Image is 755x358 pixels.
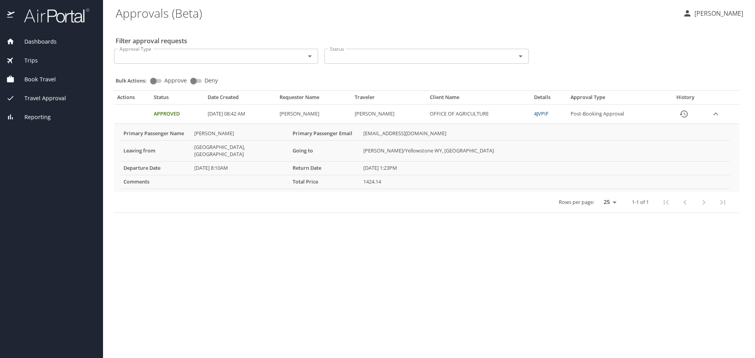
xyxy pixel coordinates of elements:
[116,77,153,84] p: Bulk Actions:
[151,105,204,124] td: Approved
[15,8,89,23] img: airportal-logo.png
[531,94,567,104] th: Details
[116,35,187,47] h2: Filter approval requests
[567,105,663,124] td: Post-Booking Approval
[15,113,51,121] span: Reporting
[692,9,743,18] p: [PERSON_NAME]
[276,94,352,104] th: Requester Name
[204,105,276,124] td: [DATE] 08:42 AM
[120,127,730,189] table: More info for approvals
[15,75,56,84] span: Book Travel
[515,51,526,62] button: Open
[597,196,619,208] select: rows per page
[360,161,730,175] td: [DATE] 1:23PM
[120,140,191,161] th: Leaving from
[674,105,693,123] button: History
[360,140,730,161] td: [PERSON_NAME]/Yellowstone WY, [GEOGRAPHIC_DATA]
[164,78,187,83] span: Approve
[114,94,151,104] th: Actions
[289,140,360,161] th: Going to
[15,37,57,46] span: Dashboards
[632,200,649,205] p: 1-1 of 1
[289,175,360,189] th: Total Price
[204,78,218,83] span: Deny
[15,94,66,103] span: Travel Approval
[352,94,427,104] th: Traveler
[120,161,191,175] th: Departure Date
[204,94,276,104] th: Date Created
[276,105,352,124] td: [PERSON_NAME]
[120,127,191,140] th: Primary Passenger Name
[559,200,594,205] p: Rows per page:
[289,127,360,140] th: Primary Passenger Email
[191,127,289,140] td: [PERSON_NAME]
[289,161,360,175] th: Return Date
[120,175,191,189] th: Comments
[352,105,427,124] td: [PERSON_NAME]
[151,94,204,104] th: Status
[567,94,663,104] th: Approval Type
[191,140,289,161] td: [GEOGRAPHIC_DATA], [GEOGRAPHIC_DATA]
[664,94,707,104] th: History
[116,1,676,25] h1: Approvals (Beta)
[534,110,549,117] a: 4JVPIF
[304,51,315,62] button: Open
[15,56,38,65] span: Trips
[427,94,531,104] th: Client Name
[679,6,746,20] button: [PERSON_NAME]
[7,8,15,23] img: icon-airportal.png
[360,127,730,140] td: [EMAIL_ADDRESS][DOMAIN_NAME]
[710,108,722,120] button: expand row
[427,105,531,124] td: OFFICE OF AGRICULTURE
[360,175,730,189] td: 1424.14
[114,94,739,213] table: Approval table
[191,161,289,175] td: [DATE] 8:10AM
